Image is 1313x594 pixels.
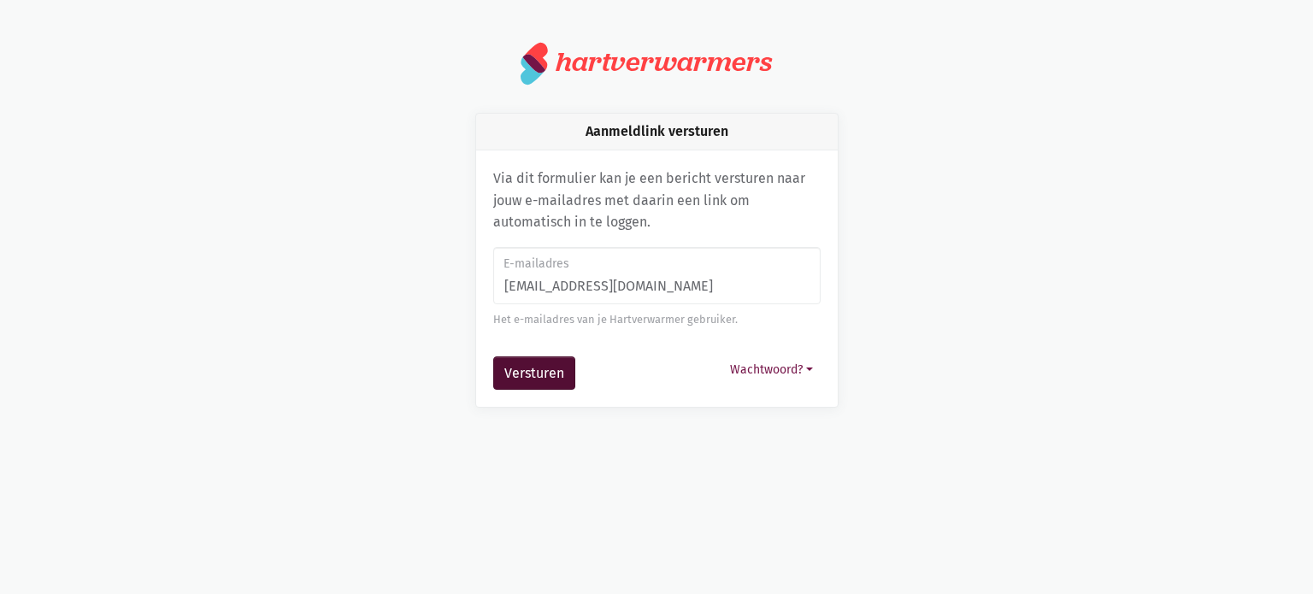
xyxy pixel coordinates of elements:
[521,41,792,85] a: hartverwarmers
[493,311,821,328] div: Het e-mailadres van je Hartverwarmer gebruiker.
[493,356,575,391] button: Versturen
[521,41,549,85] img: logo.svg
[476,114,838,150] div: Aanmeldlink versturen
[503,255,809,273] label: E-mailadres
[556,46,772,78] div: hartverwarmers
[493,247,821,391] form: Aanmeldlink versturen
[493,168,821,233] p: Via dit formulier kan je een bericht versturen naar jouw e-mailadres met daarin een link om autom...
[722,356,821,383] button: Wachtwoord?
